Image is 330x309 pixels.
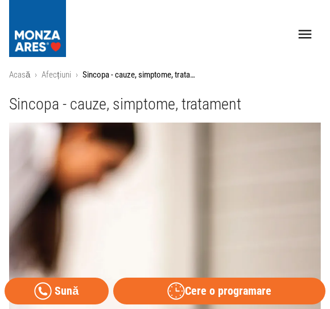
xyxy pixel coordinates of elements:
[5,278,109,304] a: Sună
[82,68,196,82] p: Sincopa - cauze, simptome, tratament
[9,68,321,82] nav: breadcrumb
[113,278,325,304] button: Cere o programare
[42,70,71,80] a: Afecțiuni
[9,95,321,114] h1: Sincopa - cauze, simptome, tratament
[290,19,321,50] button: open drawer
[35,68,37,82] li: ›
[9,70,30,80] a: Acasă
[76,68,78,82] li: ›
